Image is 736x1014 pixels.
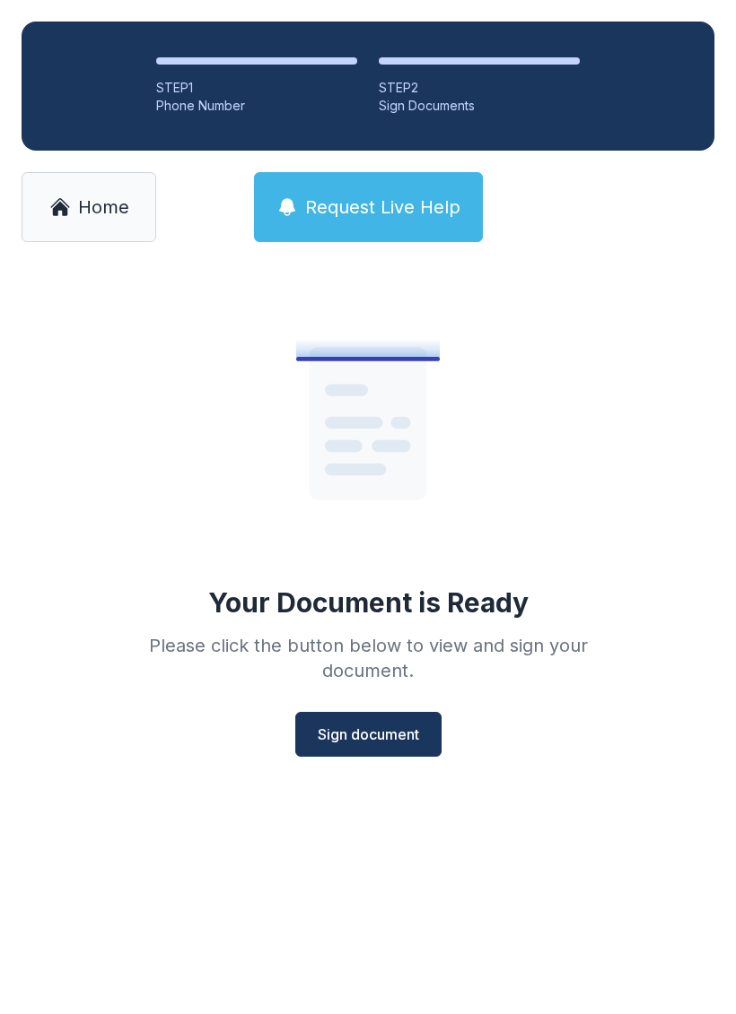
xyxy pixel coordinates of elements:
div: Sign Documents [379,97,580,115]
span: Home [78,195,129,220]
div: Please click the button below to view and sign your document. [110,633,626,683]
span: Request Live Help [305,195,460,220]
div: Your Document is Ready [208,586,529,619]
div: Phone Number [156,97,357,115]
div: STEP 1 [156,79,357,97]
span: Sign document [318,724,419,745]
div: STEP 2 [379,79,580,97]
